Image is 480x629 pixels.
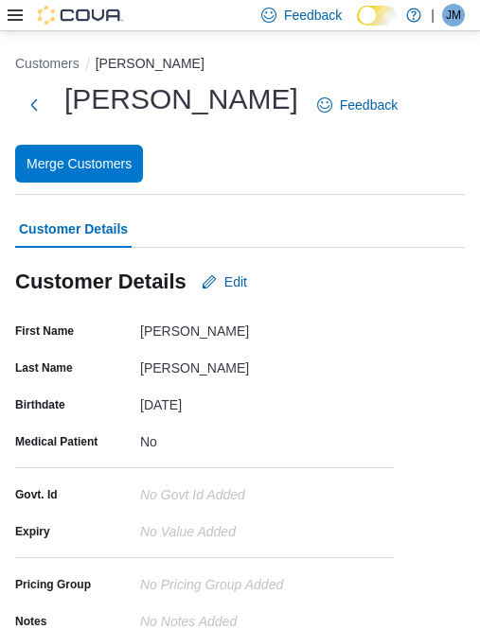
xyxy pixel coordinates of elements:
[15,614,46,629] label: Notes
[140,427,394,449] div: No
[224,272,247,291] span: Edit
[15,360,73,376] label: Last Name
[140,316,394,339] div: [PERSON_NAME]
[19,210,128,248] span: Customer Details
[310,86,405,124] a: Feedback
[140,353,394,376] div: [PERSON_NAME]
[15,86,53,124] button: Next
[431,4,435,26] p: |
[15,577,91,592] label: Pricing Group
[15,145,143,183] button: Merge Customers
[15,323,74,339] label: First Name
[27,154,132,173] span: Merge Customers
[140,606,394,629] div: No Notes added
[340,96,398,114] span: Feedback
[15,271,187,293] h3: Customer Details
[194,263,255,301] button: Edit
[140,516,394,539] div: No value added
[15,434,98,449] label: Medical Patient
[140,480,394,502] div: No Govt Id added
[38,6,123,25] img: Cova
[284,6,342,25] span: Feedback
[96,56,204,71] button: [PERSON_NAME]
[15,54,465,77] nav: An example of EuiBreadcrumbs
[15,56,80,71] button: Customers
[15,397,65,412] label: Birthdate
[64,80,298,118] h1: [PERSON_NAME]
[140,390,394,412] div: [DATE]
[15,524,50,539] label: Expiry
[15,487,58,502] label: Govt. Id
[442,4,465,26] div: Jeremy Mead
[446,4,461,26] span: JM
[357,6,397,26] input: Dark Mode
[140,569,394,592] div: No Pricing Group Added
